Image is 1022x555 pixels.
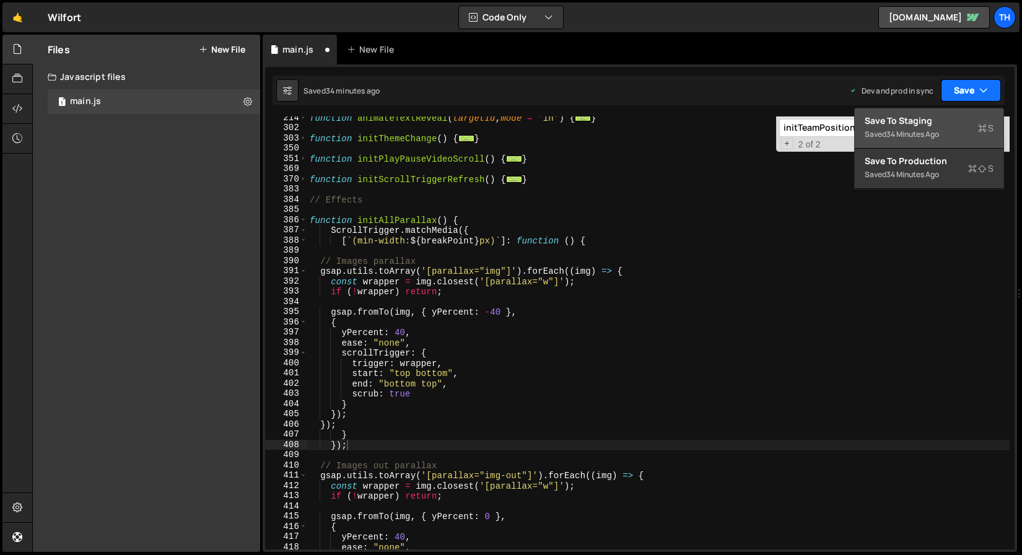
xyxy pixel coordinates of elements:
div: main.js [282,43,313,56]
button: Code Only [459,6,563,28]
div: 16468/44594.js [48,89,260,114]
div: 395 [265,307,307,317]
div: 417 [265,531,307,542]
span: 1 [58,98,66,108]
div: 34 minutes ago [886,169,939,180]
span: S [968,162,994,175]
div: 413 [265,491,307,501]
span: Toggle Replace mode [780,138,793,150]
div: 384 [265,194,307,205]
button: Save to ProductionS Saved34 minutes ago [855,149,1003,189]
div: Wilfort [48,10,81,25]
input: Search for [779,119,935,137]
div: 404 [265,399,307,409]
span: ... [506,175,522,182]
div: Save to Staging [865,115,994,127]
div: 387 [265,225,307,235]
div: 389 [265,245,307,256]
div: 34 minutes ago [886,129,939,139]
span: 2 of 2 [793,139,826,150]
div: 415 [265,511,307,522]
div: 402 [265,378,307,389]
div: 392 [265,276,307,287]
div: 350 [265,143,307,154]
div: 351 [265,154,307,164]
div: 398 [265,338,307,348]
a: [DOMAIN_NAME] [878,6,990,28]
div: 386 [265,215,307,225]
div: 412 [265,481,307,491]
div: main.js [70,96,101,107]
button: New File [199,45,245,55]
div: 411 [265,470,307,481]
button: Save [941,79,1001,102]
div: 409 [265,450,307,460]
div: 403 [265,388,307,399]
div: 396 [265,317,307,328]
div: Dev and prod in sync [849,85,933,96]
div: 302 [265,123,307,133]
div: 416 [265,522,307,532]
div: Javascript files [33,64,260,89]
span: ... [506,155,522,162]
div: 418 [265,542,307,553]
h2: Files [48,43,70,56]
div: 394 [265,297,307,307]
a: 🤙 [2,2,33,32]
div: 414 [265,501,307,512]
div: Saved [865,127,994,142]
div: 407 [265,429,307,440]
div: Saved [304,85,380,96]
span: ... [458,134,474,141]
div: 34 minutes ago [326,85,380,96]
div: 388 [265,235,307,246]
div: 393 [265,286,307,297]
div: 400 [265,358,307,369]
div: 369 [265,164,307,174]
div: 390 [265,256,307,266]
div: 214 [265,113,307,123]
div: 391 [265,266,307,276]
div: 397 [265,327,307,338]
div: Saved [865,167,994,182]
span: S [978,122,994,134]
div: 303 [265,133,307,144]
span: ... [575,114,591,121]
div: 383 [265,184,307,194]
div: 399 [265,347,307,358]
button: Save to StagingS Saved34 minutes ago [855,108,1003,149]
div: New File [347,43,399,56]
div: 410 [265,460,307,471]
div: 406 [265,419,307,430]
div: 370 [265,174,307,185]
a: Th [994,6,1016,28]
div: 401 [265,368,307,378]
div: 408 [265,440,307,450]
div: 405 [265,409,307,419]
div: Save to Production [865,155,994,167]
div: 385 [265,204,307,215]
